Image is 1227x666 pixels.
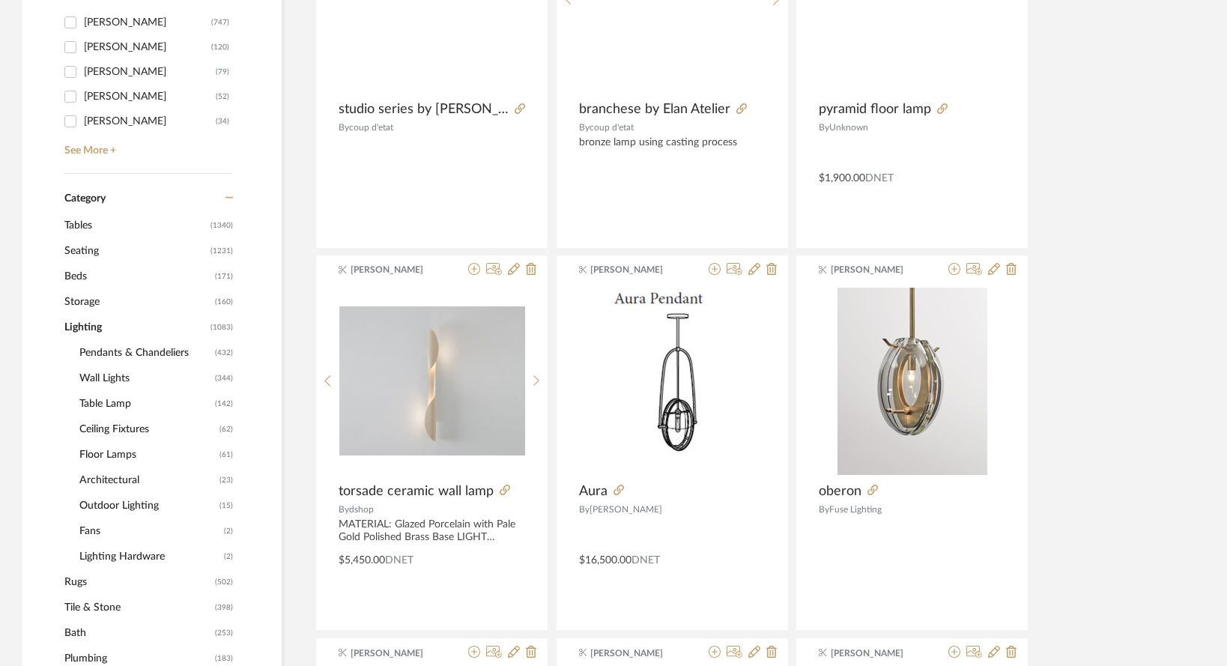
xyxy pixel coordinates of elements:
[219,417,233,441] span: (62)
[216,60,229,84] div: (79)
[64,213,207,238] span: Tables
[84,85,216,109] div: [PERSON_NAME]
[349,505,374,514] span: dshop
[211,10,229,34] div: (747)
[339,555,385,566] span: $5,450.00
[831,647,925,660] span: [PERSON_NAME]
[61,133,233,157] a: See More +
[819,123,829,132] span: By
[215,621,233,645] span: (253)
[215,341,233,365] span: (432)
[385,555,413,566] span: DNET
[819,101,931,118] span: pyramid floor lamp
[631,555,660,566] span: DNET
[609,288,736,475] img: Aura
[219,494,233,518] span: (15)
[79,544,220,569] span: Lighting Hardware
[215,570,233,594] span: (502)
[79,340,211,366] span: Pendants & Chandeliers
[64,238,207,264] span: Seating
[579,101,730,118] span: branchese by Elan Atelier
[84,10,211,34] div: [PERSON_NAME]
[819,173,865,184] span: $1,900.00
[64,193,106,205] span: Category
[210,315,233,339] span: (1083)
[79,417,216,442] span: Ceiling Fixtures
[339,505,349,514] span: By
[339,101,509,118] span: studio series by [PERSON_NAME]
[215,366,233,390] span: (344)
[819,483,861,500] span: oberon
[64,620,211,646] span: Bath
[590,263,685,276] span: [PERSON_NAME]
[224,545,233,569] span: (2)
[579,505,590,514] span: By
[339,518,525,544] div: MATERIAL: Glazed Porcelain with Pale Gold Polished Brass Base LIGHT [PERSON_NAME]: Integrated CER...
[64,315,207,340] span: Lighting
[351,647,445,660] span: [PERSON_NAME]
[79,366,211,391] span: Wall Lights
[837,288,987,475] img: oberon
[579,555,631,566] span: $16,500.00
[215,392,233,416] span: (142)
[831,263,925,276] span: [PERSON_NAME]
[819,505,829,514] span: By
[79,493,216,518] span: Outdoor Lighting
[79,467,216,493] span: Architectural
[579,483,608,500] span: Aura
[216,109,229,133] div: (34)
[590,647,685,660] span: [PERSON_NAME]
[84,35,211,59] div: [PERSON_NAME]
[339,123,349,132] span: By
[590,123,634,132] span: coup d'etat
[215,264,233,288] span: (171)
[579,123,590,132] span: By
[79,391,211,417] span: Table Lamp
[64,569,211,595] span: Rugs
[64,595,211,620] span: Tile & Stone
[351,263,445,276] span: [PERSON_NAME]
[210,214,233,237] span: (1340)
[84,60,216,84] div: [PERSON_NAME]
[349,123,393,132] span: coup d'etat
[79,518,220,544] span: Fans
[865,173,894,184] span: DNET
[590,505,662,514] span: [PERSON_NAME]
[215,596,233,620] span: (398)
[79,442,216,467] span: Floor Lamps
[829,123,868,132] span: Unknown
[339,483,494,500] span: torsade ceramic wall lamp
[224,519,233,543] span: (2)
[829,505,882,514] span: Fuse Lighting
[64,289,211,315] span: Storage
[219,468,233,492] span: (23)
[211,35,229,59] div: (120)
[579,136,766,162] div: bronze lamp using casting process
[216,85,229,109] div: (52)
[219,443,233,467] span: (61)
[339,306,525,455] img: torsade ceramic wall lamp
[64,264,211,289] span: Beds
[84,109,216,133] div: [PERSON_NAME]
[215,290,233,314] span: (160)
[210,239,233,263] span: (1231)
